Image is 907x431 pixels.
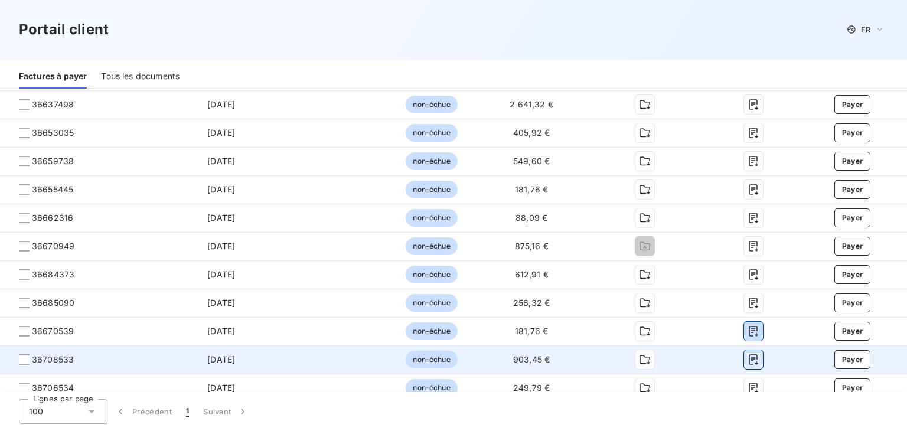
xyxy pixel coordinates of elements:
span: 36706534 [32,382,74,394]
span: 875,16 € [515,241,549,251]
button: Payer [834,208,871,227]
span: 1 [186,406,189,417]
span: 181,76 € [515,326,548,336]
span: [DATE] [207,354,235,364]
span: non-échue [406,152,457,170]
span: 2 641,32 € [510,99,553,109]
span: 36685090 [32,297,74,309]
span: 181,76 € [515,184,548,194]
span: [DATE] [207,156,235,166]
span: non-échue [406,237,457,255]
span: 903,45 € [513,354,550,364]
button: 1 [179,399,196,424]
h3: Portail client [19,19,109,40]
span: 36670949 [32,240,74,252]
button: Payer [834,378,871,397]
div: Factures à payer [19,64,87,89]
span: non-échue [406,181,457,198]
span: [DATE] [207,383,235,393]
span: 36662316 [32,212,73,224]
span: [DATE] [207,326,235,336]
span: 36653035 [32,127,74,139]
span: 256,32 € [513,298,550,308]
span: non-échue [406,322,457,340]
span: 36670539 [32,325,74,337]
span: 100 [29,406,43,417]
span: non-échue [406,96,457,113]
span: 88,09 € [516,213,547,223]
span: 36655445 [32,184,73,195]
button: Payer [834,180,871,199]
button: Payer [834,293,871,312]
button: Payer [834,265,871,284]
div: Tous les documents [101,64,180,89]
span: 549,60 € [513,156,550,166]
button: Suivant [196,399,256,424]
span: non-échue [406,351,457,368]
span: 612,91 € [515,269,549,279]
span: 36659738 [32,155,74,167]
span: non-échue [406,124,457,142]
span: [DATE] [207,269,235,279]
button: Payer [834,322,871,341]
button: Payer [834,123,871,142]
span: FR [861,25,870,34]
span: [DATE] [207,241,235,251]
span: [DATE] [207,213,235,223]
button: Précédent [107,399,179,424]
span: 36684373 [32,269,74,280]
span: non-échue [406,266,457,283]
span: non-échue [406,379,457,397]
span: 36637498 [32,99,74,110]
span: non-échue [406,294,457,312]
span: non-échue [406,209,457,227]
button: Payer [834,152,871,171]
button: Payer [834,95,871,114]
span: [DATE] [207,298,235,308]
span: 249,79 € [513,383,550,393]
span: [DATE] [207,184,235,194]
span: 36708533 [32,354,74,365]
span: 405,92 € [513,128,550,138]
span: [DATE] [207,99,235,109]
button: Payer [834,350,871,369]
button: Payer [834,237,871,256]
span: [DATE] [207,128,235,138]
